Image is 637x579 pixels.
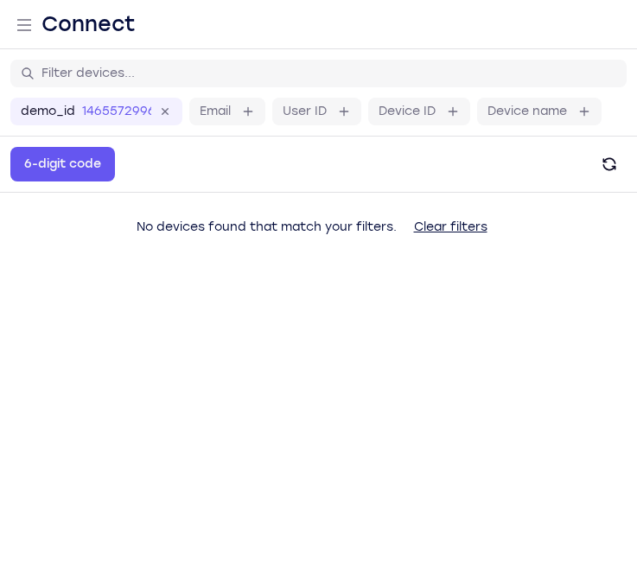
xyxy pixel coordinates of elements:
[379,103,436,120] label: Device ID
[400,210,501,245] button: Clear filters
[21,103,75,120] label: demo_id
[41,65,616,82] input: Filter devices...
[200,103,231,120] label: Email
[592,147,627,181] button: Refresh
[487,103,567,120] label: Device name
[41,10,136,38] h1: Connect
[10,147,115,181] button: 6-digit code
[283,103,327,120] label: User ID
[137,220,397,234] span: No devices found that match your filters.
